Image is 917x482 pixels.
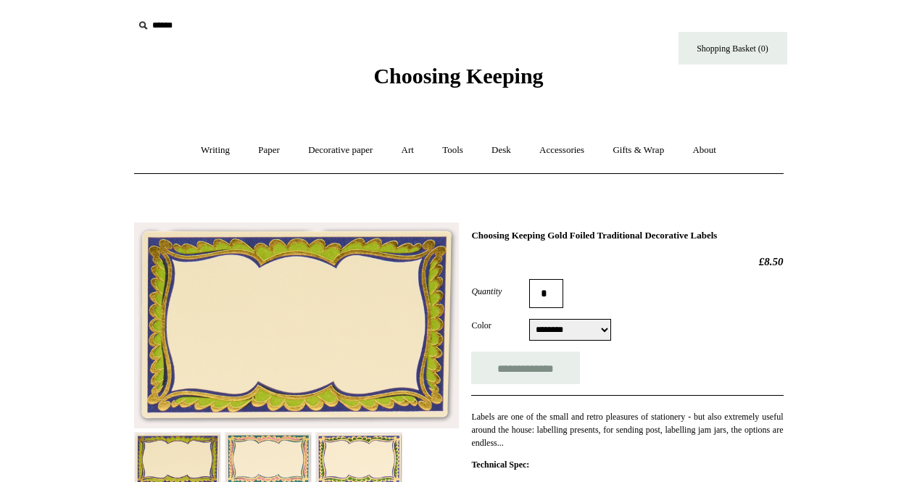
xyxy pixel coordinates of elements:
p: Labels are one of the small and retro pleasures of stationery - but also extremely useful around ... [471,410,783,449]
a: Shopping Basket (0) [679,32,787,65]
span: Choosing Keeping [373,64,543,88]
a: Tools [429,131,476,170]
a: Desk [478,131,524,170]
a: Gifts & Wrap [599,131,677,170]
a: Choosing Keeping [373,75,543,86]
a: Writing [188,131,243,170]
label: Color [471,319,529,332]
h2: £8.50 [471,255,783,268]
a: Paper [245,131,293,170]
h1: Choosing Keeping Gold Foiled Traditional Decorative Labels [471,230,783,241]
a: About [679,131,729,170]
a: Accessories [526,131,597,170]
a: Art [389,131,427,170]
strong: Technical Spec: [471,460,529,470]
label: Quantity [471,285,529,298]
a: Decorative paper [295,131,386,170]
img: Choosing Keeping Gold Foiled Traditional Decorative Labels [134,223,459,428]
